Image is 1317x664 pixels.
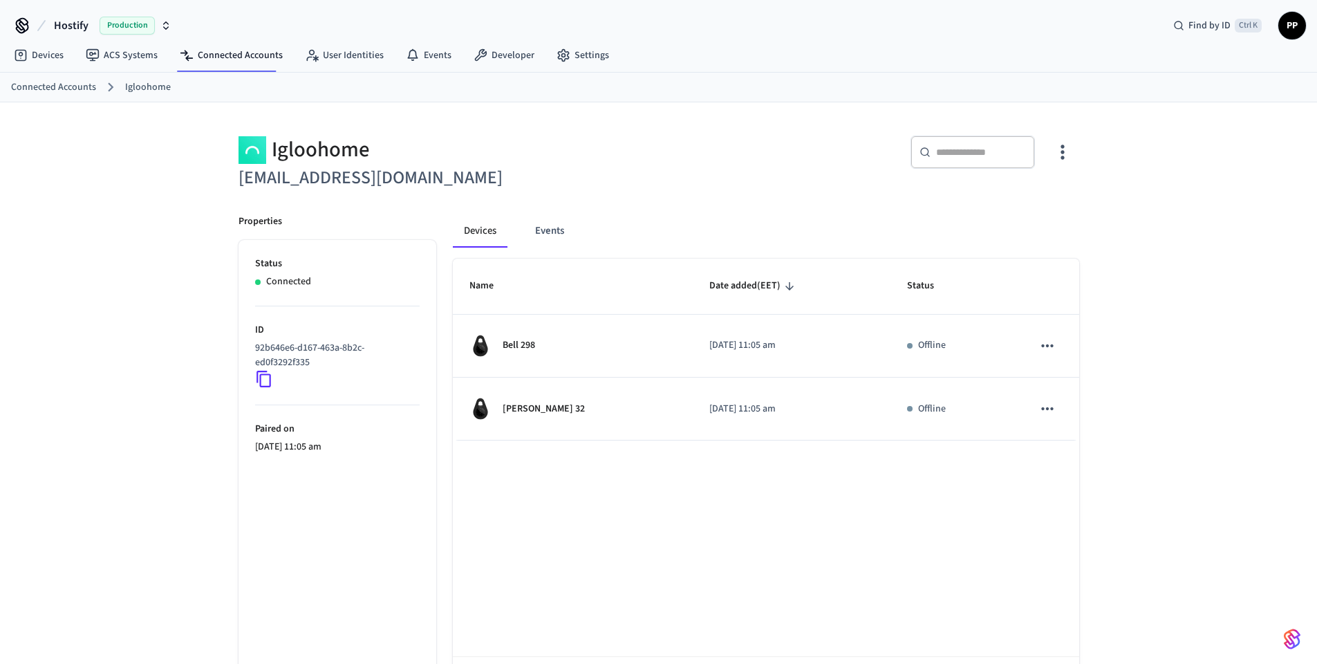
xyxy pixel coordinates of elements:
[169,43,294,68] a: Connected Accounts
[1235,19,1262,33] span: Ctrl K
[395,43,463,68] a: Events
[239,136,651,164] div: Igloohome
[54,17,88,34] span: Hostify
[524,214,575,248] button: Events
[125,80,171,95] a: Igloohome
[100,17,155,35] span: Production
[503,338,535,353] p: Bell 298
[503,402,585,416] p: [PERSON_NAME] 32
[918,338,946,353] p: Offline
[75,43,169,68] a: ACS Systems
[239,214,282,229] p: Properties
[453,214,507,248] button: Devices
[545,43,620,68] a: Settings
[255,323,420,338] p: ID
[469,275,512,297] span: Name
[1278,12,1306,39] button: PP
[266,275,311,289] p: Connected
[463,43,545,68] a: Developer
[469,335,492,357] img: igloohome_igke
[1162,13,1273,38] div: Find by IDCtrl K
[453,259,1079,441] table: sticky table
[709,275,798,297] span: Date added(EET)
[3,43,75,68] a: Devices
[239,136,266,164] img: igloohome_logo
[709,402,874,416] p: [DATE] 11:05 am
[11,80,96,95] a: Connected Accounts
[907,275,952,297] span: Status
[709,338,874,353] p: [DATE] 11:05 am
[469,398,492,420] img: igloohome_igke
[1188,19,1231,33] span: Find by ID
[918,402,946,416] p: Offline
[1280,13,1305,38] span: PP
[453,214,1079,248] div: connected account tabs
[255,440,420,454] p: [DATE] 11:05 am
[294,43,395,68] a: User Identities
[255,422,420,436] p: Paired on
[1284,628,1300,650] img: SeamLogoGradient.69752ec5.svg
[255,341,414,370] p: 92b646e6-d167-463a-8b2c-ed0f3292f335
[239,164,651,192] h6: [EMAIL_ADDRESS][DOMAIN_NAME]
[255,257,420,271] p: Status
